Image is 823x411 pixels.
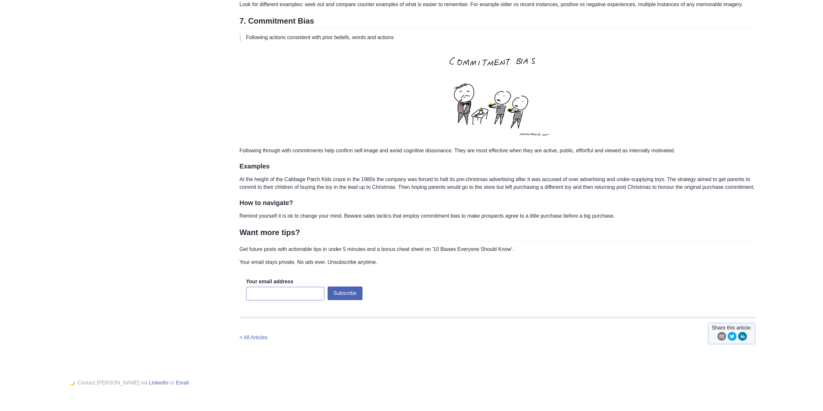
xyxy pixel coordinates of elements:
[176,380,189,385] a: Email
[240,1,756,8] p: Look for different examples: seek out and compare counter examples of what is easier to remember....
[240,176,756,191] p: At the height of the Cabbage Patch Kids craze in the 1980s the company was forced to halt its pre...
[712,324,752,332] span: Share this article:
[240,228,756,240] h2: Want more tips?
[717,332,726,343] button: email
[240,335,268,340] a: < All Articles
[246,278,293,285] label: Your email address
[738,332,747,343] button: linkedin
[240,162,756,170] h3: Examples
[394,47,601,147] img: commitment-bias
[240,47,756,155] p: Following through with commitments help confirm self-image and avoid cognitive dissonance. They a...
[170,380,174,385] span: or
[68,380,77,386] button: 🌙
[328,287,363,300] button: Subscribe
[246,34,751,41] p: Following actions consistent with prior beliefs, words and actions
[240,199,756,207] h3: How to navigate?
[149,380,168,385] a: LinkedIn
[240,258,756,266] p: Your email stays private. No ads ever. Unsubscribe anytime.
[240,16,756,28] h2: 7. Commitment Bias
[78,380,147,385] span: Contact [PERSON_NAME] via
[240,212,756,220] p: Remind yourself it is ok to change your mind. Beware sales tactics that employ commitment bias to...
[728,332,737,343] button: twitter
[240,245,756,253] p: Get future posts with actionable tips in under 5 minutes and a bonus cheat sheet on '10 Biases Ev...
